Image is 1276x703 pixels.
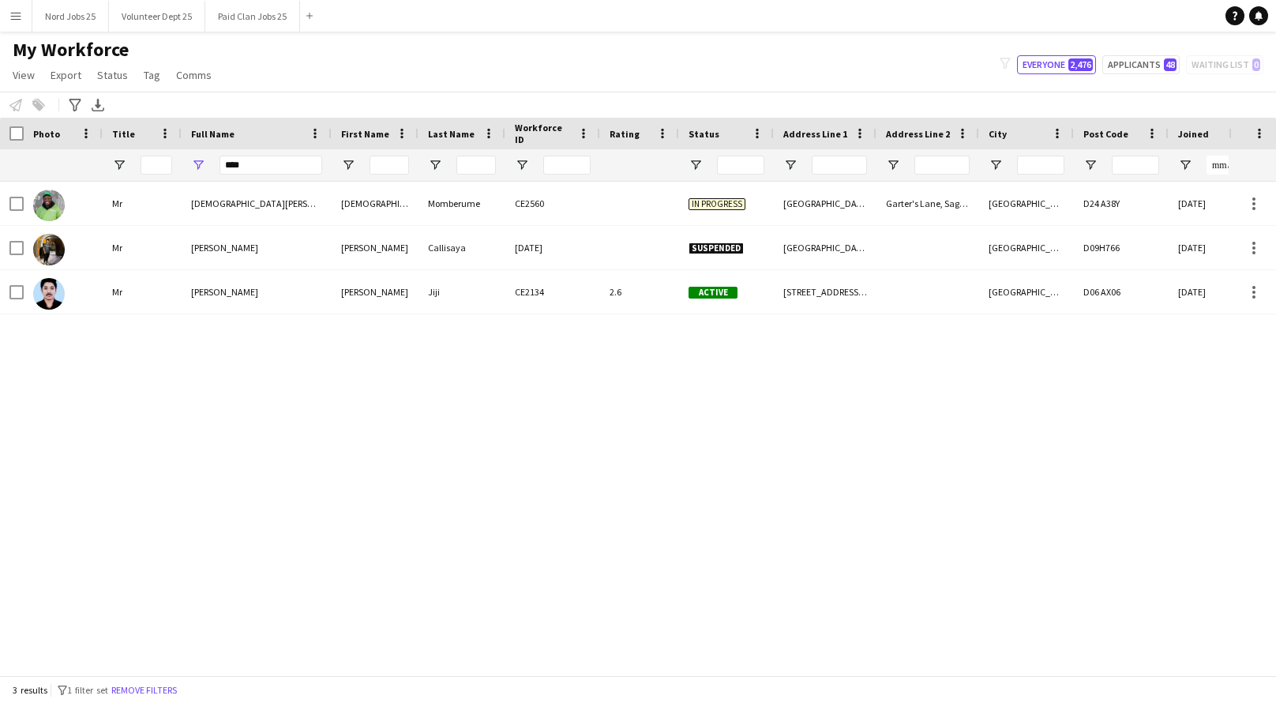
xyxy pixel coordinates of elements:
a: Tag [137,65,167,85]
div: [DATE] [1169,182,1263,225]
button: Volunteer Dept 25 [109,1,205,32]
span: Workforce ID [515,122,572,145]
input: Last Name Filter Input [456,156,496,175]
span: Title [112,128,135,140]
input: Address Line 2 Filter Input [914,156,970,175]
button: Open Filter Menu [689,158,703,172]
input: City Filter Input [1017,156,1064,175]
span: In progress [689,198,745,210]
div: [DATE] [505,226,600,269]
button: Open Filter Menu [112,158,126,172]
button: Applicants48 [1102,55,1180,74]
div: 2.6 [600,270,679,314]
div: [DATE] [1169,226,1263,269]
span: Status [689,128,719,140]
div: D09H766 [1074,226,1169,269]
span: My Workforce [13,38,129,62]
div: Momberume [418,182,505,225]
input: Full Name Filter Input [220,156,322,175]
span: [PERSON_NAME] [191,242,258,254]
button: Open Filter Menu [783,158,797,172]
span: View [13,68,35,82]
div: [PERSON_NAME] [332,226,418,269]
input: Title Filter Input [141,156,172,175]
span: Comms [176,68,212,82]
span: 1 filter set [67,684,108,696]
div: [STREET_ADDRESS][PERSON_NAME] [774,270,876,314]
div: [GEOGRAPHIC_DATA] 6 [979,270,1074,314]
span: City [989,128,1007,140]
input: Post Code Filter Input [1112,156,1159,175]
button: Open Filter Menu [428,158,442,172]
div: [GEOGRAPHIC_DATA] [774,226,876,269]
span: [DEMOGRAPHIC_DATA][PERSON_NAME] [191,197,352,209]
a: Export [44,65,88,85]
div: D24 A38Y [1074,182,1169,225]
span: 48 [1164,58,1177,71]
span: Joined [1178,128,1209,140]
a: Comms [170,65,218,85]
input: First Name Filter Input [370,156,409,175]
a: View [6,65,41,85]
span: Address Line 1 [783,128,847,140]
input: Address Line 1 Filter Input [812,156,867,175]
div: D06 AX06 [1074,270,1169,314]
button: Paid Clan Jobs 25 [205,1,300,32]
button: Open Filter Menu [1178,158,1192,172]
div: Jiji [418,270,505,314]
span: Post Code [1083,128,1128,140]
span: Address Line 2 [886,128,950,140]
div: [GEOGRAPHIC_DATA] [979,226,1074,269]
div: CE2134 [505,270,600,314]
div: [DEMOGRAPHIC_DATA][PERSON_NAME] [332,182,418,225]
img: Joel Jiji [33,278,65,310]
span: Active [689,287,737,299]
a: Status [91,65,134,85]
span: [PERSON_NAME] [191,286,258,298]
span: Status [97,68,128,82]
input: Workforce ID Filter Input [543,156,591,175]
input: Status Filter Input [717,156,764,175]
div: Callisaya [418,226,505,269]
app-action-btn: Advanced filters [66,96,84,115]
span: 2,476 [1068,58,1093,71]
div: Mr [103,182,182,225]
span: Last Name [428,128,475,140]
button: Open Filter Menu [886,158,900,172]
button: Open Filter Menu [341,158,355,172]
div: Mr [103,270,182,314]
button: Open Filter Menu [989,158,1003,172]
div: CE2560 [505,182,600,225]
span: Full Name [191,128,235,140]
img: Godwills Joel Momberume [33,190,65,221]
input: Joined Filter Input [1207,156,1254,175]
span: First Name [341,128,389,140]
div: [GEOGRAPHIC_DATA] [774,182,876,225]
button: Nord Jobs 25 [32,1,109,32]
div: [DATE] [1169,270,1263,314]
div: Mr [103,226,182,269]
button: Open Filter Menu [1083,158,1098,172]
button: Open Filter Menu [515,158,529,172]
span: Export [51,68,81,82]
div: Garter's Lane, Saggart [876,182,979,225]
button: Open Filter Menu [191,158,205,172]
span: Rating [610,128,640,140]
div: [PERSON_NAME] [332,270,418,314]
app-action-btn: Export XLSX [88,96,107,115]
img: Joel Callisaya [33,234,65,265]
button: Remove filters [108,682,180,699]
span: Photo [33,128,60,140]
button: Everyone2,476 [1017,55,1096,74]
span: Tag [144,68,160,82]
div: [GEOGRAPHIC_DATA] [979,182,1074,225]
span: Suspended [689,242,744,254]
